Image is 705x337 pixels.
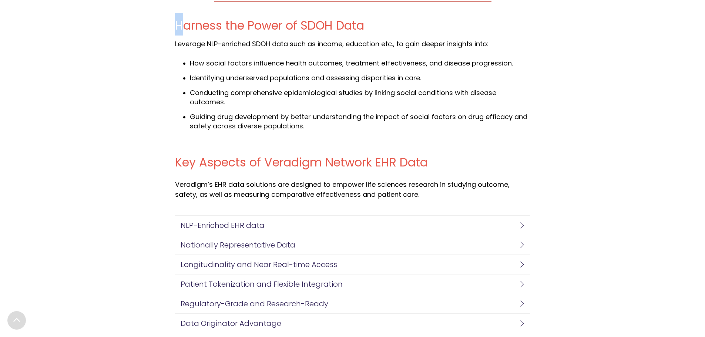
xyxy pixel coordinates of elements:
a: Nationally Representative Data [175,235,530,255]
a: Regulatory-Grade and Research-Ready [175,294,530,313]
h4: Longitudinality and Near Real-time Access [181,260,521,269]
h4: Nationally Representative Data [181,241,521,249]
span: Harness the Power of SDOH Data [175,17,364,34]
h4: Regulatory-Grade and Research-Ready [181,300,521,308]
span: Conducting comprehensive epidemiological studies by linking social conditions with disease outcomes. [190,88,496,107]
p: Leverage NLP-enriched SDOH data such as income, education etc., to gain deeper insights into: [175,39,530,49]
a: Longitudinality and Near Real-time Access [175,255,530,274]
span: Key Aspects of Veradigm Network EHR Data [175,154,428,171]
h4: Patient Tokenization and Flexible Integration [181,280,521,288]
span: Veradigm’s EHR data solutions are designed to empower life sciences research in studying outcome,... [175,180,510,199]
span: Guiding drug development by better understanding the impact of social factors on drug efficacy an... [190,112,527,131]
span: How social factors influence health outcomes, treatment effectiveness, and disease progression. [190,58,513,68]
iframe: Drift Chat Widget [563,284,696,328]
a: Patient Tokenization and Flexible Integration [175,274,530,294]
a: NLP-Enriched EHR data [175,216,530,235]
a: Data Originator Advantage [175,314,530,333]
h4: NLP-Enriched EHR data [181,221,521,229]
h4: Data Originator Advantage [181,319,521,327]
span: Identifying underserved populations and assessing disparities in care. [190,73,421,82]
